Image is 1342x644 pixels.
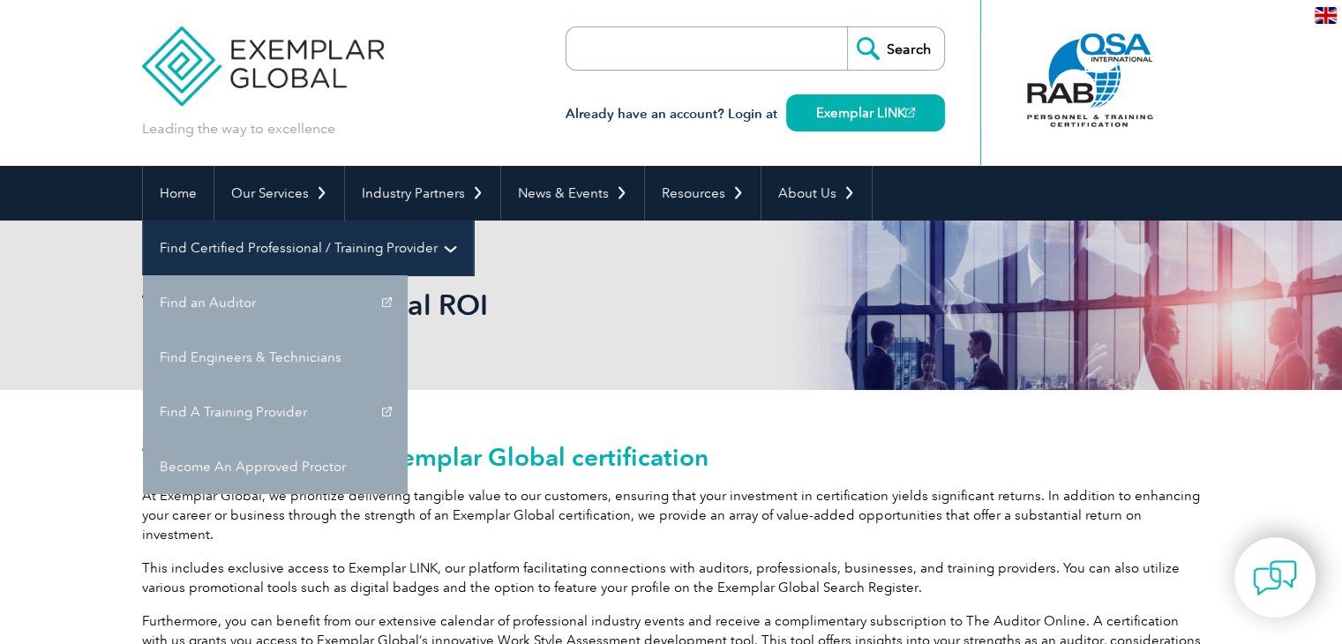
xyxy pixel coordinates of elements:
[143,166,214,221] a: Home
[142,558,1201,597] p: This includes exclusive access to Exemplar LINK, our platform facilitating connections with audit...
[566,103,945,125] h3: Already have an account? Login at
[847,27,944,70] input: Search
[345,166,500,221] a: Industry Partners
[143,385,408,439] a: Find A Training Provider
[786,94,945,131] a: Exemplar LINK
[501,166,644,221] a: News & Events
[142,291,883,319] h2: Your Exemplar Global ROI
[143,439,408,494] a: Become An Approved Proctor
[645,166,761,221] a: Resources
[761,166,872,221] a: About Us
[1253,556,1297,600] img: contact-chat.png
[905,108,915,117] img: open_square.png
[143,221,473,275] a: Find Certified Professional / Training Provider
[1315,7,1337,24] img: en
[142,119,335,139] p: Leading the way to excellence
[142,486,1201,544] p: At Exemplar Global, we prioritize delivering tangible value to our customers, ensuring that your ...
[143,275,408,330] a: Find an Auditor
[142,443,1201,471] h2: The true value of an Exemplar Global certification
[214,166,344,221] a: Our Services
[143,330,408,385] a: Find Engineers & Technicians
